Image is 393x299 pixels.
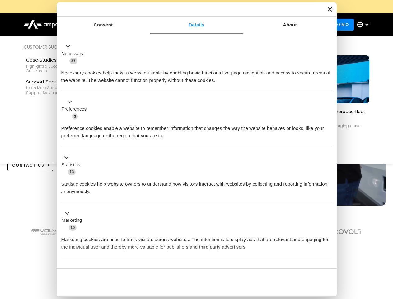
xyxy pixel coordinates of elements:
[69,225,77,231] span: 10
[12,163,44,168] div: CONTACT US
[61,98,91,120] button: Preferences (3)
[7,159,53,171] a: CONTACT US
[61,176,332,195] div: Statistic cookies help website owners to understand how visitors interact with websites by collec...
[26,85,98,95] div: Learn more about Ampcontrol’s support services
[24,54,101,76] a: Case StudiesHighlighted success stories From Our Customers
[61,120,332,140] div: Preference cookies enable a website to remember information that changes the way the website beha...
[26,78,98,85] div: Support Services
[61,210,86,231] button: Marketing (10)
[150,17,243,34] a: Details
[61,231,332,251] div: Marketing cookies are used to track visitors across websites. The intention is to display ads tha...
[62,50,84,57] label: Necessary
[242,273,332,292] button: Okay
[61,154,84,176] button: Statistics (13)
[26,57,98,64] div: Case Studies
[325,229,362,234] img: Aerovolt Logo
[57,17,150,34] a: Consent
[26,64,98,74] div: Highlighted success stories From Our Customers
[103,266,109,272] span: 2
[68,169,76,175] span: 13
[24,76,101,98] a: Support ServicesLearn more about Ampcontrol’s support services
[61,64,332,84] div: Necessary cookies help make a website usable by enabling basic functions like page navigation and...
[61,43,87,64] button: Necessary (27)
[243,17,337,34] a: About
[62,161,80,168] label: Statistics
[62,217,82,224] label: Marketing
[24,44,101,50] div: Customer success
[69,58,77,64] span: 27
[57,3,337,10] a: New Webinars: Register to Upcoming WebinarsREGISTER HERE
[62,106,87,113] label: Preferences
[72,113,78,120] span: 3
[328,7,332,12] button: Close banner
[61,265,112,273] button: Unclassified (2)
